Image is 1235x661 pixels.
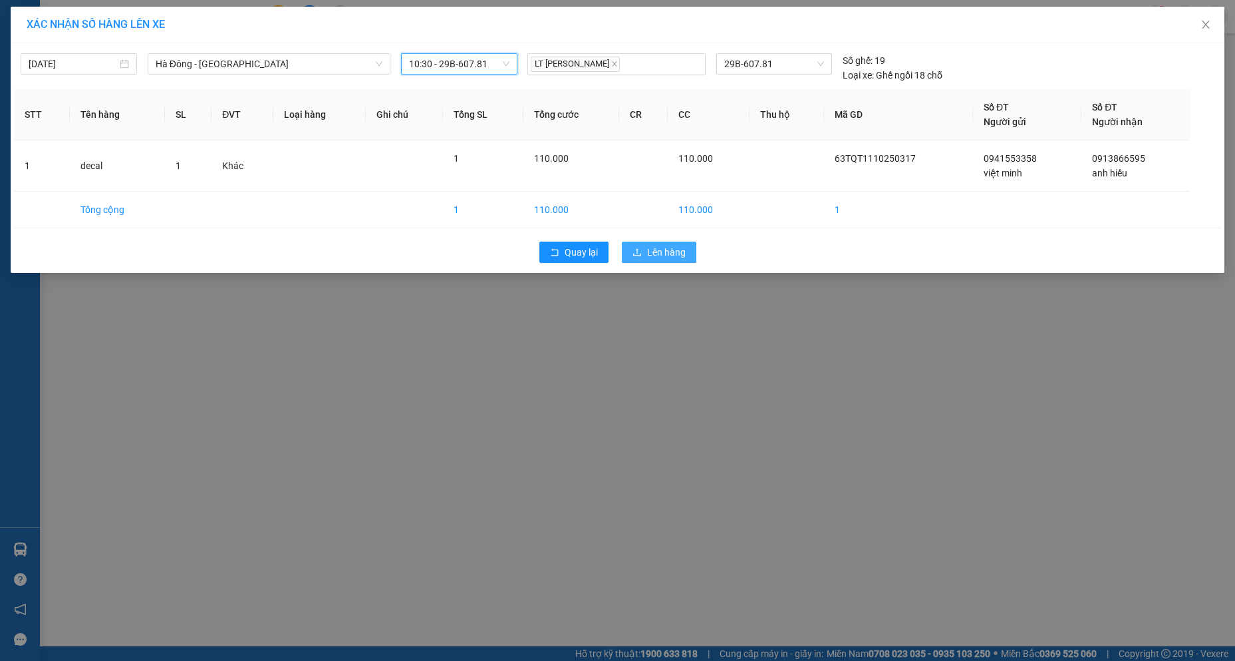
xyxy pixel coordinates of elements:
[984,102,1009,112] span: Số ĐT
[454,153,459,164] span: 1
[668,192,749,228] td: 110.000
[176,160,181,171] span: 1
[668,89,749,140] th: CC
[1092,153,1145,164] span: 0913866595
[29,57,117,71] input: 11/10/2025
[14,89,70,140] th: STT
[622,242,696,263] button: uploadLên hàng
[750,89,824,140] th: Thu hộ
[523,192,619,228] td: 110.000
[619,89,668,140] th: CR
[531,57,620,72] span: LT [PERSON_NAME]
[984,168,1022,178] span: việt minh
[273,89,365,140] th: Loại hàng
[1092,168,1127,178] span: anh hiếu
[375,60,383,68] span: down
[1092,116,1143,127] span: Người nhận
[843,53,873,68] span: Số ghế:
[156,54,383,74] span: Hà Đông - Phủ Lý
[1187,7,1224,44] button: Close
[678,153,713,164] span: 110.000
[984,153,1037,164] span: 0941553358
[611,61,618,67] span: close
[211,140,273,192] td: Khác
[1200,19,1211,30] span: close
[824,192,973,228] td: 1
[70,89,165,140] th: Tên hàng
[70,140,165,192] td: decal
[550,248,559,258] span: rollback
[165,89,211,140] th: SL
[70,192,165,228] td: Tổng cộng
[534,153,569,164] span: 110.000
[984,116,1026,127] span: Người gửi
[647,245,686,260] span: Lên hàng
[523,89,619,140] th: Tổng cước
[565,245,598,260] span: Quay lại
[632,248,642,258] span: upload
[724,54,824,74] span: 29B-607.81
[366,89,444,140] th: Ghi chú
[835,153,916,164] span: 63TQT1110250317
[211,89,273,140] th: ĐVT
[843,53,885,68] div: 19
[14,140,70,192] td: 1
[27,18,165,31] span: XÁC NHẬN SỐ HÀNG LÊN XE
[409,54,509,74] span: 10:30 - 29B-607.81
[843,68,942,83] div: Ghế ngồi 18 chỗ
[1092,102,1117,112] span: Số ĐT
[443,192,523,228] td: 1
[843,68,874,83] span: Loại xe:
[824,89,973,140] th: Mã GD
[539,242,609,263] button: rollbackQuay lại
[443,89,523,140] th: Tổng SL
